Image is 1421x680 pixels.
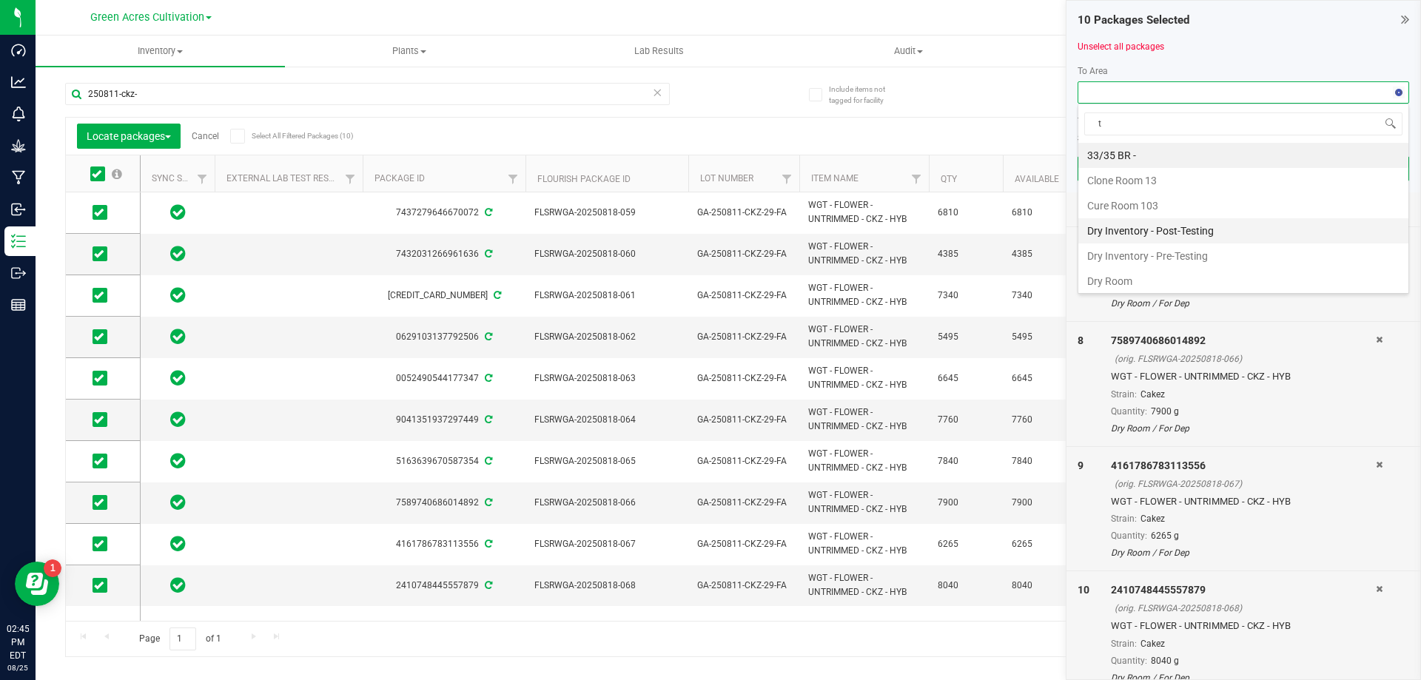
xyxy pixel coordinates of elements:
div: 2410748445557879 [1111,582,1376,598]
span: Include items not tagged for facility [829,84,903,106]
span: Sync from Compliance System [483,497,492,508]
span: Clear [652,83,662,102]
div: 7589740686014892 [360,496,528,510]
span: 7900 [938,496,994,510]
span: In Sync [170,326,186,347]
a: Filter [190,166,215,192]
span: Sync from Compliance System [483,249,492,259]
span: Strain: [1111,389,1137,400]
span: 6810 [1012,206,1068,220]
li: Clone Room 13 [1078,168,1408,193]
inline-svg: Inbound [11,202,26,217]
a: Inventory Counts [1033,36,1283,67]
inline-svg: Inventory [11,234,26,249]
span: 6265 g [1151,531,1179,541]
span: Sync from Compliance System [491,290,501,300]
div: Dry Room / For Dep [1111,546,1376,559]
span: Inventory [36,44,285,58]
span: In Sync [170,533,186,554]
inline-svg: Manufacturing [11,170,26,185]
div: (orig. FLSRWGA-20250818-066) [1115,352,1376,366]
span: 7840 [938,454,994,468]
span: In Sync [170,202,186,223]
div: Dry Room / For Dep [1111,297,1376,310]
li: Dry Room [1078,269,1408,294]
span: In Sync [170,285,186,306]
span: Sync from Compliance System [483,373,492,383]
span: In Sync [170,409,186,430]
span: Cakez [1141,389,1165,400]
span: FLSRWGA-20250818-067 [534,537,679,551]
span: Locate packages [87,130,171,142]
span: GA-250811-CKZ-29-FA [697,206,790,220]
span: In Sync [170,575,186,596]
li: Cure Room 103 [1078,193,1408,218]
span: Sync from Compliance System [483,539,492,549]
div: (orig. FLSRWGA-20250818-067) [1115,477,1376,491]
span: Select all records on this page [112,169,122,179]
span: Sync from Compliance System [483,207,492,218]
span: 8040 [938,579,994,593]
a: Unselect all packages [1078,41,1164,52]
inline-svg: Dashboard [11,43,26,58]
span: WGT - FLOWER - UNTRIMMED - CKZ - HYB [808,447,920,475]
a: Cancel [192,131,219,141]
span: WGT - FLOWER - UNTRIMMED - CKZ - HYB [808,488,920,516]
span: GA-250811-CKZ-29-FA [697,454,790,468]
span: FLSRWGA-20250818-063 [534,371,679,386]
span: GA-250811-CKZ-29-FA [697,289,790,303]
span: Sync from Compliance System [483,580,492,590]
span: 6645 [1012,371,1068,386]
span: GA-250811-CKZ-29-FA [697,247,790,261]
span: In Sync [170,243,186,264]
span: FLSRWGA-20250818-066 [534,496,679,510]
span: Plants [286,44,534,58]
span: Page of 1 [127,627,233,650]
span: FLSRWGA-20250818-061 [534,289,679,303]
a: Sync Status [152,173,209,184]
inline-svg: Analytics [11,75,26,90]
span: 8040 [1012,579,1068,593]
button: Locate packages [77,124,181,149]
a: Filter [775,166,799,192]
span: In Sync [170,492,186,513]
a: Filter [904,166,929,192]
span: Lab Results [614,44,704,58]
a: Lot Number [700,173,753,184]
span: FLSRWGA-20250818-064 [534,413,679,427]
span: GA-250811-CKZ-29-FA [697,496,790,510]
span: 6645 [938,371,994,386]
span: Audit [785,44,1032,58]
inline-svg: Outbound [11,266,26,280]
span: WGT - FLOWER - UNTRIMMED - CKZ - HYB [808,405,920,434]
input: Search Package ID, Item Name, SKU, Lot or Part Number... [65,83,670,105]
span: 7340 [938,289,994,303]
span: 6265 [1012,537,1068,551]
li: Dry Inventory - Post-Testing [1078,218,1408,243]
span: GA-250811-CKZ-29-FA [697,413,790,427]
span: 10 [1078,584,1089,596]
span: 6810 [938,206,994,220]
span: Select All Filtered Packages (10) [252,132,326,140]
div: WGT - FLOWER - UNTRIMMED - CKZ - HYB [1111,494,1376,509]
a: Plants [285,36,534,67]
span: WGT - FLOWER - UNTRIMMED - CKZ - HYB [808,530,920,558]
span: Sync from Compliance System [483,331,492,342]
p: 02:45 PM EDT [7,622,29,662]
span: 4385 [938,247,994,261]
div: 9041351937297449 [360,413,528,427]
div: (orig. FLSRWGA-20250818-068) [1115,602,1376,615]
span: GA-250811-CKZ-29-FA [697,330,790,344]
span: In Sync [170,368,186,388]
div: 5163639670587354 [360,454,528,468]
span: WGT - FLOWER - UNTRIMMED - CKZ - HYB [808,198,920,226]
span: 7900 g [1151,406,1179,417]
div: 7437279646670072 [360,206,528,220]
span: 7340 [1012,289,1068,303]
span: 8 [1078,334,1084,346]
span: 7840 [1012,454,1068,468]
span: GA-250811-CKZ-29-FA [697,371,790,386]
span: WGT - FLOWER - UNTRIMMED - CKZ - HYB [808,323,920,351]
span: Sync from Compliance System [483,414,492,425]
